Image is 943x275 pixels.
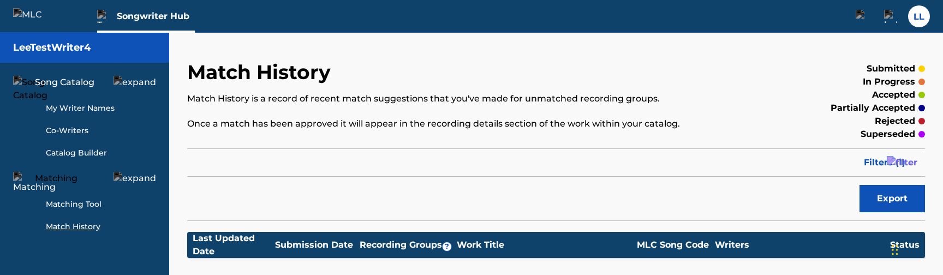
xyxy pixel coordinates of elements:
span: Matching [35,172,77,185]
span: Song Catalog [35,76,94,89]
div: Submission Date [275,238,357,252]
button: Export [860,185,925,212]
span: ? [443,242,451,251]
img: Song Catalog [13,76,47,102]
p: submitted [867,62,915,75]
img: MLC Logo [13,8,55,24]
p: Match History is a record of recent match suggestions that you've made for unmatched recording gr... [187,92,755,105]
a: Match History [46,221,156,232]
span: Songwriter Hub [117,10,195,22]
a: Matching Tool [46,199,156,210]
div: MLC Song Code [632,238,714,252]
a: Co-Writers [46,125,156,136]
a: Public Search [851,5,873,27]
p: partially accepted [831,101,915,115]
p: rejected [875,115,915,128]
div: Work Title [457,238,631,252]
span: Filters ( 1 ) [864,156,905,169]
div: Help [880,5,902,27]
img: expand [114,76,156,89]
div: User Menu [908,5,930,27]
img: expand [114,172,156,185]
img: search [856,10,869,23]
div: Writers [715,238,890,252]
a: Catalog Builder [46,147,156,159]
img: help [884,10,897,23]
button: Filters (1) [857,149,925,176]
img: Top Rightsholders [97,10,110,23]
img: filter [887,156,917,169]
h5: LeeTestWriter4 [13,41,91,54]
iframe: Chat Widget [888,223,943,275]
a: Song CatalogSong Catalog [13,76,94,89]
div: Last Updated Date [193,232,274,258]
a: My Writer Names [46,103,156,114]
h2: Match History [187,60,336,85]
p: Once a match has been approved it will appear in the recording details section of the work within... [187,117,755,130]
div: Drag [892,234,898,266]
img: Matching [13,172,56,194]
div: Recording Groups [358,238,456,252]
p: superseded [861,128,915,141]
p: in progress [863,75,915,88]
p: accepted [872,88,915,101]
